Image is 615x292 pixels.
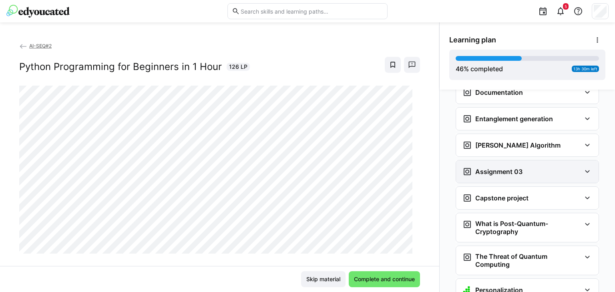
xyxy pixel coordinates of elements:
span: AI-SEQ#2 [29,43,52,49]
h3: Assignment 03 [475,168,523,176]
h3: Capstone project [475,194,529,202]
span: Complete and continue [353,275,416,283]
h3: Entanglement generation [475,115,553,123]
button: Skip material [301,271,346,287]
span: 46 [456,65,464,73]
span: Skip material [305,275,342,283]
h3: What is Post-Quantum-Cryptography [475,220,581,236]
h3: Documentation [475,88,523,96]
span: 13h 30m left [573,66,597,71]
div: % completed [456,64,503,74]
a: AI-SEQ#2 [19,43,52,49]
span: 126 LP [229,63,247,71]
h3: The Threat of Quantum Computing [475,252,581,268]
span: 5 [565,4,567,9]
span: Learning plan [449,36,496,44]
button: Complete and continue [349,271,420,287]
h3: [PERSON_NAME] Algorithm [475,141,561,149]
input: Search skills and learning paths… [240,8,383,15]
h2: Python Programming for Beginners in 1 Hour [19,61,222,73]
